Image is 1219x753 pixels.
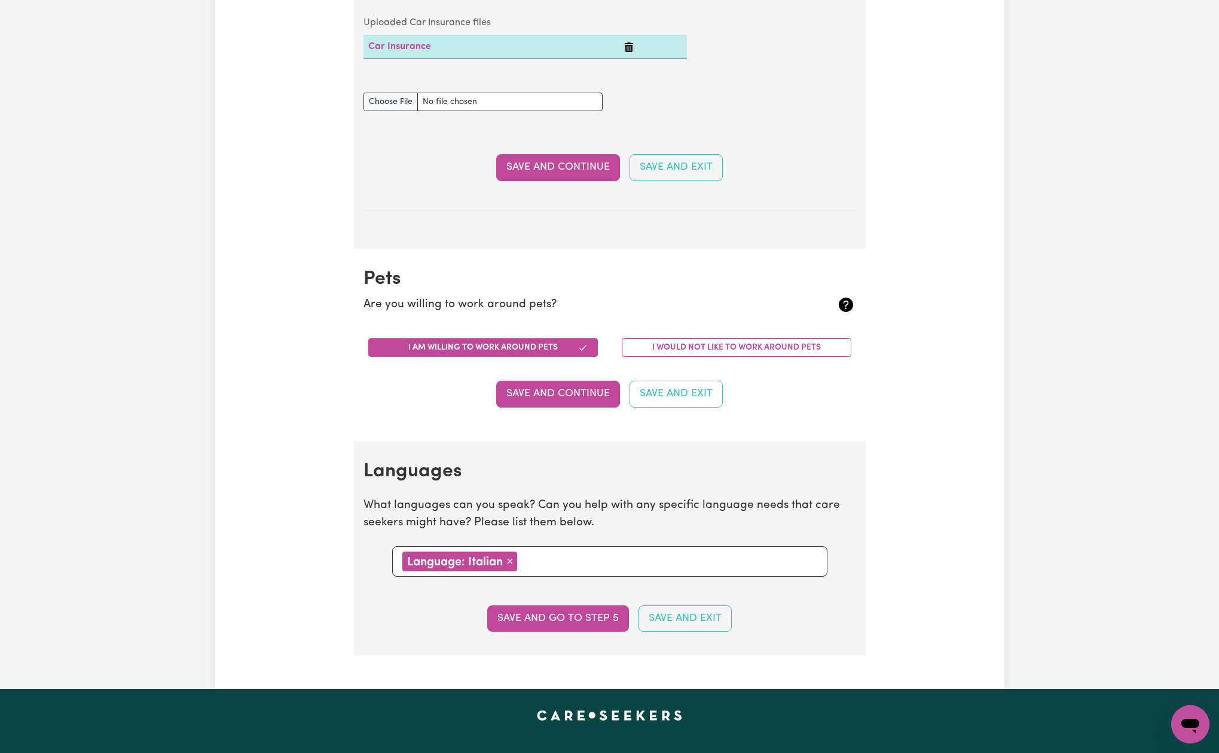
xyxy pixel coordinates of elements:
p: What languages can you speak? Can you help with any specific language needs that care seekers mig... [363,497,856,532]
h2: Languages [363,460,856,483]
h2: Pets [363,268,856,290]
span: × [506,555,514,568]
a: Car Insurance [368,42,431,51]
button: I would not like to work around pets [622,338,851,357]
button: Delete Car Insurance [624,39,634,54]
caption: Uploaded Car Insurance files [363,11,687,35]
button: Save and Exit [630,154,723,180]
button: Save and Exit [630,381,723,407]
button: Remove [503,552,517,571]
div: Language: Italian [402,552,517,571]
a: Careseekers home page [537,711,682,720]
button: Save and Exit [638,605,732,632]
iframe: Button to launch messaging window [1171,705,1209,743]
button: Save and Continue [496,381,620,407]
button: I am willing to work around pets [368,338,598,357]
button: Save and go to step 5 [487,605,629,632]
p: Are you willing to work around pets? [363,296,774,314]
button: Save and Continue [496,154,620,180]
